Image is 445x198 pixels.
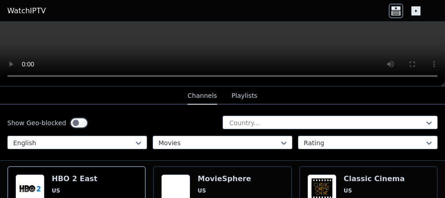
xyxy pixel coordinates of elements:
[344,174,405,183] h6: Classic Cinema
[7,118,66,127] label: Show Geo-blocked
[232,87,257,105] button: Playlists
[7,5,46,16] a: WatchIPTV
[198,187,206,194] span: US
[188,87,217,105] button: Channels
[52,187,60,194] span: US
[52,174,97,183] h6: HBO 2 East
[198,174,251,183] h6: MovieSphere
[344,187,352,194] span: US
